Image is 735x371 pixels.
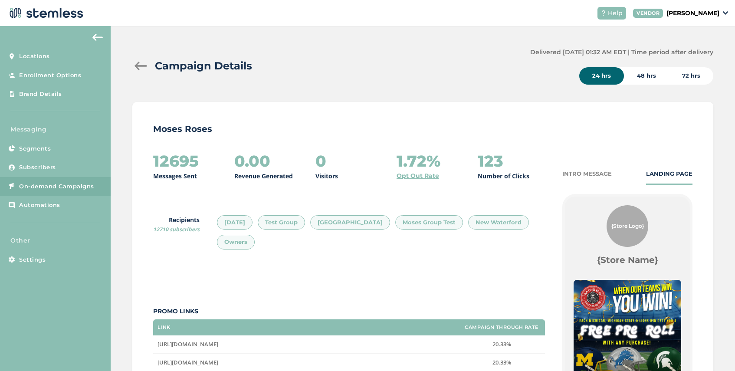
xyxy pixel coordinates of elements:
span: Brand Details [19,90,62,98]
span: Segments [19,144,51,153]
div: Test Group [258,215,305,230]
span: 20.33% [492,358,511,366]
label: 20.33% [463,359,541,366]
div: Moses Group Test [395,215,463,230]
p: Messages Sent [153,171,197,181]
label: Campaign Through Rate [465,325,538,330]
span: Automations [19,201,60,210]
div: LANDING PAGE [646,170,692,178]
div: 72 hrs [669,67,713,85]
h2: 0.00 [234,152,270,170]
div: INTRO MESSAGE [562,170,612,178]
div: 48 hrs [624,67,669,85]
span: Locations [19,52,50,61]
div: [DATE] [217,215,253,230]
div: VENDOR [633,9,663,18]
label: Delivered [DATE] 01:32 AM EDT | Time period after delivery [530,48,713,57]
h2: 0 [315,152,326,170]
label: Recipients [153,215,200,233]
span: Help [608,9,623,18]
h2: 12695 [153,152,199,170]
img: icon_down-arrow-small-66adaf34.svg [723,11,728,15]
label: https://www.mosesroses.com/order-online/waterford-mi [157,341,454,348]
span: Enrollment Options [19,71,81,80]
h2: 1.72% [397,152,440,170]
p: Visitors [315,171,338,181]
p: Revenue Generated [234,171,293,181]
label: {Store Name} [597,254,658,266]
span: [URL][DOMAIN_NAME] [157,340,218,348]
iframe: Chat Widget [692,329,735,371]
span: On-demand Campaigns [19,182,94,191]
span: {Store Logo} [611,222,644,230]
div: 24 hrs [579,67,624,85]
label: Promo Links [153,307,545,316]
span: Settings [19,256,46,264]
img: icon-help-white-03924b79.svg [601,10,606,16]
a: Opt Out Rate [397,171,439,181]
p: Number of Clicks [478,171,529,181]
div: [GEOGRAPHIC_DATA] [310,215,390,230]
span: Subscribers [19,163,56,172]
span: [URL][DOMAIN_NAME] [157,358,218,366]
img: icon-arrow-back-accent-c549486e.svg [92,34,103,41]
div: New Waterford [468,215,529,230]
img: logo-dark-0685b13c.svg [7,4,83,22]
span: 12710 subscribers [153,226,200,233]
p: [PERSON_NAME] [666,9,719,18]
h2: 123 [478,152,503,170]
span: 20.33% [492,340,511,348]
p: Moses Roses [153,123,692,135]
label: https://www.mosesroses.com/order-online/port-huron [157,359,454,366]
label: Link [157,325,171,330]
div: Owners [217,235,255,250]
h2: Campaign Details [155,58,252,74]
label: 20.33% [463,341,541,348]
